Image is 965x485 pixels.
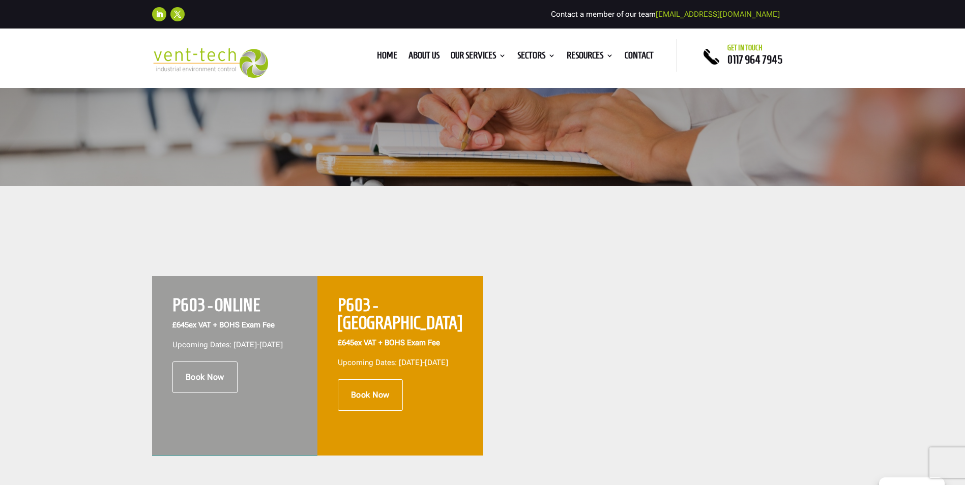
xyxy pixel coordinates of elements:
a: 0117 964 7945 [727,53,782,66]
a: Home [377,52,397,63]
a: Book Now [338,379,403,411]
a: Contact [625,52,654,63]
a: Our Services [451,52,506,63]
a: Book Now [172,361,238,393]
a: Sectors [517,52,555,63]
a: Follow on X [170,7,185,21]
a: [EMAIL_ADDRESS][DOMAIN_NAME] [656,10,780,19]
strong: ex VAT + BOHS Exam Fee [338,338,440,347]
img: 2023-09-27T08_35_16.549ZVENT-TECH---Clear-background [152,48,269,78]
a: Follow on LinkedIn [152,7,166,21]
span: £645 [172,320,189,329]
span: Contact a member of our team [551,10,780,19]
a: About us [408,52,440,63]
p: Upcoming Dates: [DATE]-[DATE] [338,357,462,369]
a: Resources [567,52,613,63]
h2: P603 - ONLINE [172,296,297,319]
h2: P603 - [GEOGRAPHIC_DATA] [338,296,462,337]
p: Upcoming Dates: [DATE]-[DATE] [172,339,297,351]
span: £645 [338,338,354,347]
span: Get in touch [727,44,763,52]
strong: ex VAT + BOHS Exam Fee [172,320,275,329]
